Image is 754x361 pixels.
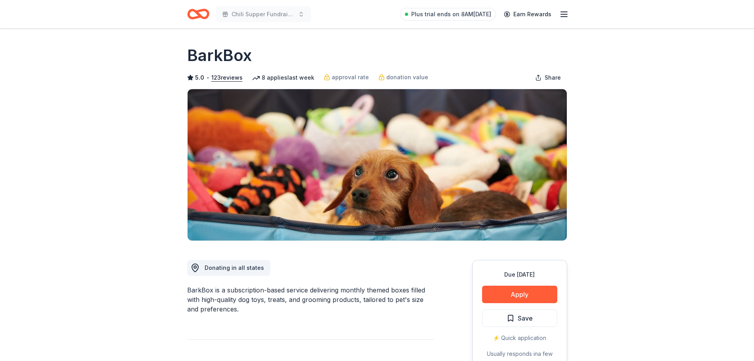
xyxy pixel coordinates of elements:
[378,73,428,82] a: donation value
[232,10,295,19] span: Chili Supper Fundraiser
[482,333,557,343] div: ⚡️ Quick application
[187,285,434,314] div: BarkBox is a subscription-based service delivering monthly themed boxes filled with high-quality ...
[252,73,314,82] div: 8 applies last week
[187,5,209,23] a: Home
[499,7,556,21] a: Earn Rewards
[386,73,428,82] span: donation value
[529,70,567,86] button: Share
[206,74,209,81] span: •
[205,264,264,271] span: Donating in all states
[324,73,369,82] a: approval rate
[482,270,557,279] div: Due [DATE]
[188,89,567,241] img: Image for BarkBox
[400,8,496,21] a: Plus trial ends on 8AM[DATE]
[195,73,204,82] span: 5.0
[211,73,243,82] button: 123reviews
[411,10,491,19] span: Plus trial ends on 8AM[DATE]
[482,286,557,303] button: Apply
[545,73,561,82] span: Share
[518,313,533,323] span: Save
[482,309,557,327] button: Save
[216,6,311,22] button: Chili Supper Fundraiser
[187,44,252,67] h1: BarkBox
[332,73,369,82] span: approval rate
